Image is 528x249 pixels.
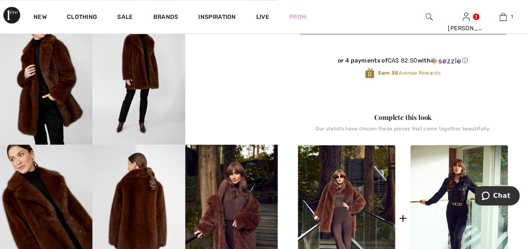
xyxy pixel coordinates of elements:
[448,24,484,33] div: [PERSON_NAME]
[298,57,508,65] div: or 4 payments of with
[3,7,20,23] img: 1ère Avenue
[256,13,269,21] a: Live
[67,13,97,22] a: Clothing
[485,12,521,22] a: 1
[388,57,418,64] span: CA$ 82.50
[378,70,398,76] strong: Earn 35
[198,13,236,22] span: Inspiration
[117,13,133,22] a: Sale
[378,69,440,77] span: Avenue Rewards
[511,13,513,21] span: 1
[365,67,374,79] img: Avenue Rewards
[92,6,185,145] img: Faux Fur Coat Style 253836. 4
[298,112,508,122] div: Complete this look
[399,209,407,228] div: +
[289,13,306,21] a: Prom
[431,57,461,65] img: Sezzle
[34,13,47,22] a: New
[462,13,470,21] a: Sign In
[462,12,470,22] img: My Info
[298,126,508,138] div: Our stylists have chosen these pieces that come together beautifully.
[499,12,507,22] img: My Bag
[475,186,520,207] iframe: Opens a widget where you can chat to one of our agents
[153,13,179,22] a: Brands
[298,57,508,67] div: or 4 payments ofCA$ 82.50withSezzle Click to learn more about Sezzle
[426,12,433,22] img: search the website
